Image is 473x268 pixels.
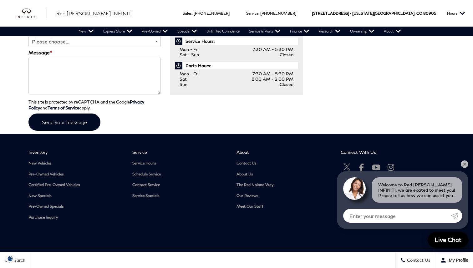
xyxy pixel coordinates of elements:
a: Open Facebook in a new window [355,161,368,174]
a: Contact Us [236,161,331,166]
a: About Us [236,172,331,177]
a: Ownership [345,27,379,36]
a: infiniti [16,8,47,18]
span: Mon - Fri [180,71,198,76]
a: Unlimited Confidence [202,27,244,36]
a: Pre-Owned [137,27,173,36]
span: Sun [180,82,187,87]
span: Sat - Sun [180,52,199,57]
div: Welcome to Red [PERSON_NAME] INFINITI, we are excited to meet you! Please tell us how we can assi... [372,177,462,203]
a: Open Instagram in a new window [385,161,397,174]
a: Specials [173,27,202,36]
span: Closed [280,82,293,87]
input: Enter your message [343,209,451,223]
a: Open Youtube-play in a new window [370,161,383,174]
a: Express Store [99,27,137,36]
a: [PHONE_NUMBER] [260,11,296,16]
span: Closed [280,52,293,57]
a: [STREET_ADDRESS] • [US_STATE][GEOGRAPHIC_DATA], CO 80905 [312,11,436,16]
label: Message [28,49,52,55]
a: Schedule Service [132,172,227,177]
a: New [74,27,99,36]
span: Sales [183,11,192,16]
a: Live Chat [428,232,468,248]
span: Service Hours: [175,38,298,45]
a: New Vehicles [28,161,123,166]
img: Agent profile photo [343,177,366,200]
a: Red [PERSON_NAME] INFINITI [56,10,133,17]
a: Pre-Owned Vehicles [28,172,123,177]
a: Pre-Owned Specials [28,204,123,209]
span: : [258,11,259,16]
span: About [236,149,331,155]
a: Service Hours [132,161,227,166]
a: Service Specials [132,194,227,198]
a: New Specials [28,194,123,198]
small: This site is protected by reCAPTCHA and the Google and apply. [28,99,144,110]
span: Parts Hours: [175,62,298,69]
span: Service [132,149,227,155]
img: INFINITI [16,8,47,18]
section: Click to Open Cookie Consent Modal [3,255,18,262]
span: 7:30 AM - 5:30 PM [252,71,293,76]
span: Service [246,11,258,16]
a: Submit [451,209,462,223]
a: Research [314,27,345,36]
span: 8:00 AM - 2:00 PM [252,76,293,82]
a: Finance [285,27,314,36]
nav: Main Navigation [74,27,406,36]
span: Sat [180,76,187,82]
a: The Red Noland Way [236,183,331,187]
img: Opt-Out Icon [3,255,18,262]
a: Meet Our Staff [236,204,331,209]
a: Service & Parts [244,27,285,36]
button: Open user profile menu [435,252,473,268]
a: Privacy Policy [28,99,144,110]
span: Search [10,258,25,263]
span: My Profile [446,258,468,263]
span: Contact Us [405,258,430,263]
span: Mon - Fri [180,47,198,52]
input: Send your message [28,114,100,131]
a: About [379,27,406,36]
a: Open Twitter in a new window [341,161,353,174]
span: Live Chat [431,236,465,244]
a: Contact Service [132,183,227,187]
a: Purchase Inquiry [28,215,123,220]
span: Inventory [28,149,123,155]
a: Certified Pre-Owned Vehicles [28,183,123,187]
span: Red [PERSON_NAME] INFINITI [56,10,133,16]
span: : [192,11,193,16]
a: [PHONE_NUMBER] [194,11,230,16]
a: Our Reviews [236,194,331,198]
a: Terms of Service [48,105,79,110]
span: Connect With Us [341,149,435,155]
span: 7:30 AM - 5:30 PM [252,47,293,52]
